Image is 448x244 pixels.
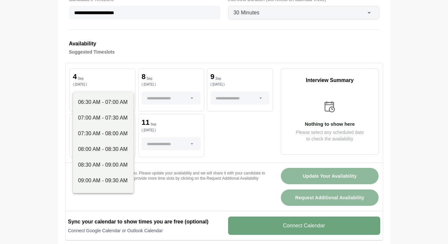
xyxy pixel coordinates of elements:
[210,73,214,80] p: 9
[147,77,152,80] p: Sep
[68,227,220,234] p: Connect Google Calendar or Outlook Calendar
[323,100,337,114] img: calender
[228,217,380,235] v-button: Connect Calendar
[142,119,150,126] p: 11
[142,73,146,80] p: 8
[73,129,132,132] p: ( [DATE] )
[281,129,379,142] p: Please select any scheduled date to check the availability
[281,76,379,84] p: Interview Summary
[73,73,77,80] p: 4
[78,77,84,80] p: Sep
[210,83,269,86] p: ( [DATE] )
[69,40,379,48] h3: Availability
[82,123,88,126] p: Sep
[281,122,379,126] p: Nothing to show here
[73,119,81,126] p: 10
[142,83,201,86] p: ( [DATE] )
[77,171,265,186] p: If none of these times work for you. Please update your availability and we will share it with yo...
[281,168,379,184] button: Update Your Availability
[281,189,379,206] button: Request Additional Availability
[69,48,379,56] h4: Suggested Timeslots
[234,8,260,17] span: 30 Minutes
[73,83,132,86] p: ( [DATE] )
[215,77,221,80] p: Sep
[68,218,220,226] h2: Sync your calendar to show times you are free (optional)
[151,123,156,126] p: Sep
[142,129,201,132] p: ( [DATE] )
